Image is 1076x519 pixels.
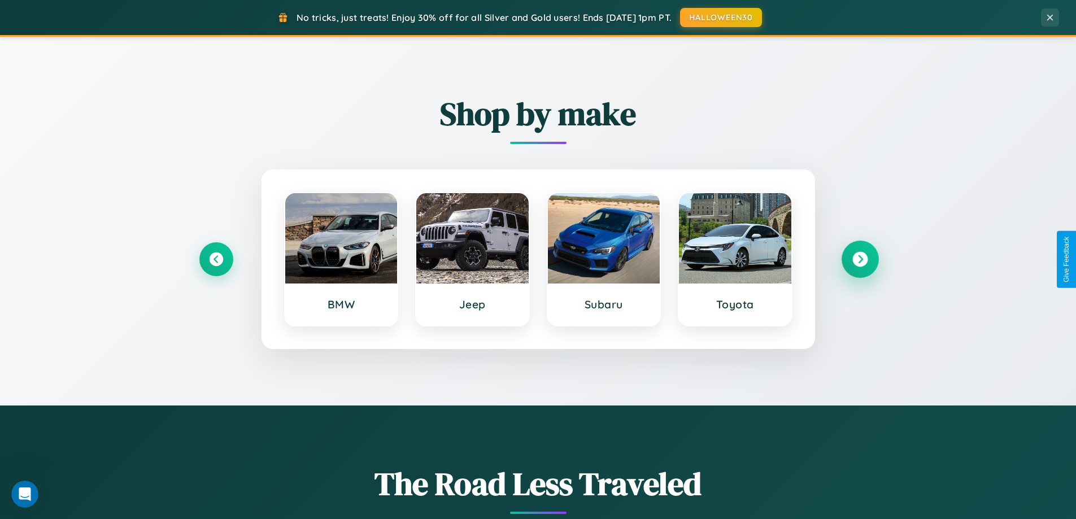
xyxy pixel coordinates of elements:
h2: Shop by make [199,92,877,136]
button: HALLOWEEN30 [680,8,762,27]
h1: The Road Less Traveled [199,462,877,505]
span: No tricks, just treats! Enjoy 30% off for all Silver and Gold users! Ends [DATE] 1pm PT. [297,12,672,23]
h3: BMW [297,298,386,311]
h3: Subaru [559,298,649,311]
div: Give Feedback [1062,237,1070,282]
iframe: Intercom live chat [11,481,38,508]
h3: Jeep [428,298,517,311]
h3: Toyota [690,298,780,311]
